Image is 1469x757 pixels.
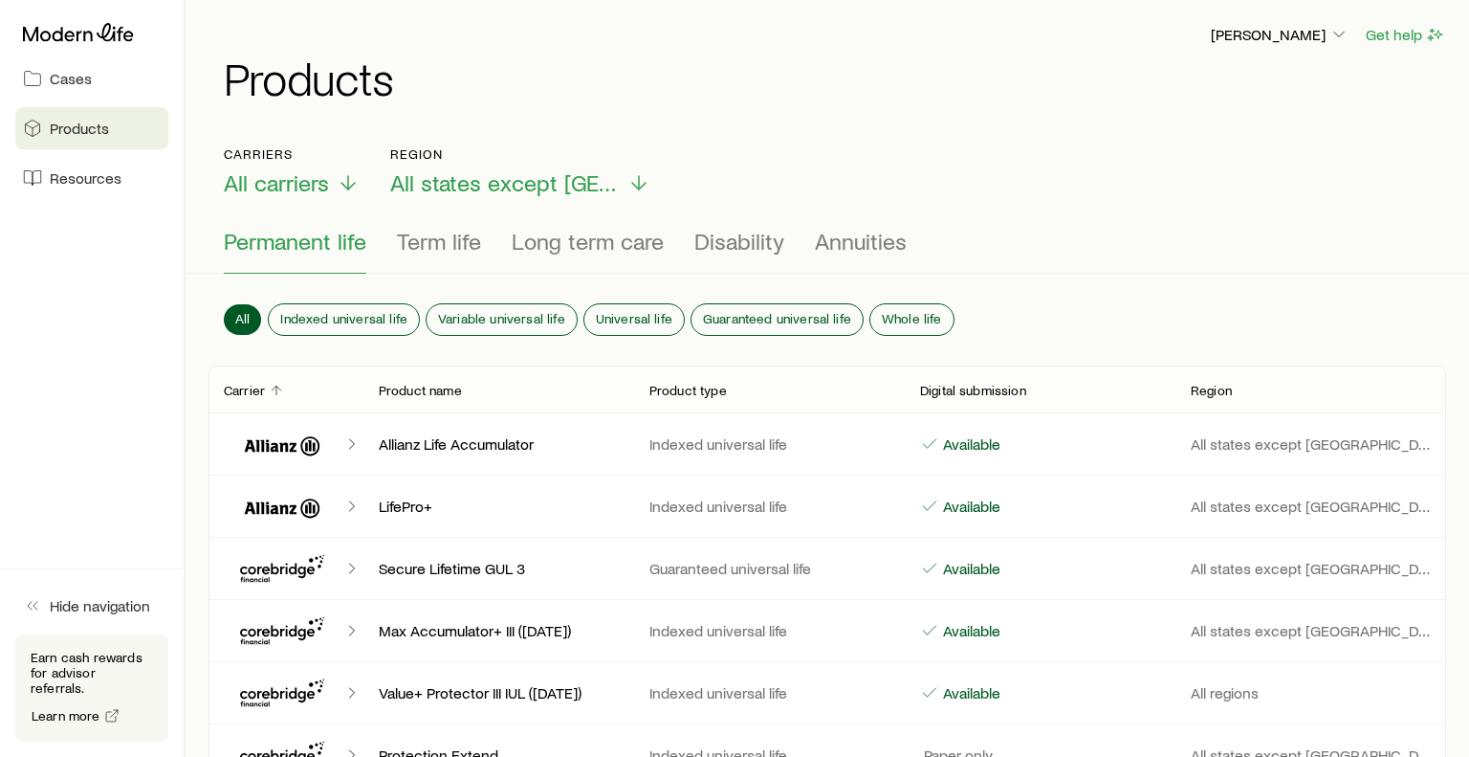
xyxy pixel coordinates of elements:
[31,650,153,696] p: Earn cash rewards for advisor referrals.
[596,311,672,326] span: Universal life
[379,434,619,454] p: Allianz Life Accumulator
[939,559,1000,578] p: Available
[379,683,619,702] p: Value+ Protector III IUL ([DATE])
[438,311,565,326] span: Variable universal life
[224,228,1431,274] div: Product types
[50,596,150,615] span: Hide navigation
[379,497,619,516] p: LifePro+
[379,559,619,578] p: Secure Lifetime GUL 3
[50,119,109,138] span: Products
[224,228,366,255] span: Permanent life
[920,383,1026,398] p: Digital submission
[1191,497,1431,516] p: All states except [GEOGRAPHIC_DATA]
[1191,383,1232,398] p: Region
[390,169,620,196] span: All states except [GEOGRAPHIC_DATA]
[584,304,684,335] button: Universal life
[1191,434,1431,454] p: All states except [GEOGRAPHIC_DATA]
[1210,24,1349,47] button: [PERSON_NAME]
[694,228,784,255] span: Disability
[224,169,329,196] span: All carriers
[50,69,92,88] span: Cases
[1211,25,1348,44] p: [PERSON_NAME]
[939,683,1000,702] p: Available
[224,383,265,398] p: Carrier
[235,311,250,326] span: All
[379,621,619,640] p: Max Accumulator+ III ([DATE])
[1365,24,1446,46] button: Get help
[870,304,954,335] button: Whole life
[15,57,168,100] a: Cases
[939,621,1000,640] p: Available
[390,146,650,162] p: Region
[379,383,462,398] p: Product name
[691,304,863,335] button: Guaranteed universal life
[1191,683,1431,702] p: All regions
[939,434,1000,454] p: Available
[280,311,407,326] span: Indexed universal life
[15,107,168,149] a: Products
[649,434,889,454] p: Indexed universal life
[15,157,168,199] a: Resources
[882,311,942,326] span: Whole life
[269,304,419,335] button: Indexed universal life
[1191,621,1431,640] p: All states except [GEOGRAPHIC_DATA]
[50,168,121,188] span: Resources
[1191,559,1431,578] p: All states except [GEOGRAPHIC_DATA]
[939,497,1000,516] p: Available
[649,383,727,398] p: Product type
[815,228,907,255] span: Annuities
[15,585,168,627] button: Hide navigation
[390,146,650,197] button: RegionAll states except [GEOGRAPHIC_DATA]
[649,683,889,702] p: Indexed universal life
[649,497,889,516] p: Indexed universal life
[224,304,261,335] button: All
[224,55,1446,100] h1: Products
[397,228,481,255] span: Term life
[703,311,851,326] span: Guaranteed universal life
[649,559,889,578] p: Guaranteed universal life
[512,228,664,255] span: Long term care
[224,146,360,162] p: Carriers
[224,146,360,197] button: CarriersAll carriers
[649,621,889,640] p: Indexed universal life
[32,709,100,723] span: Learn more
[427,304,577,335] button: Variable universal life
[15,635,168,742] div: Earn cash rewards for advisor referrals.Learn more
